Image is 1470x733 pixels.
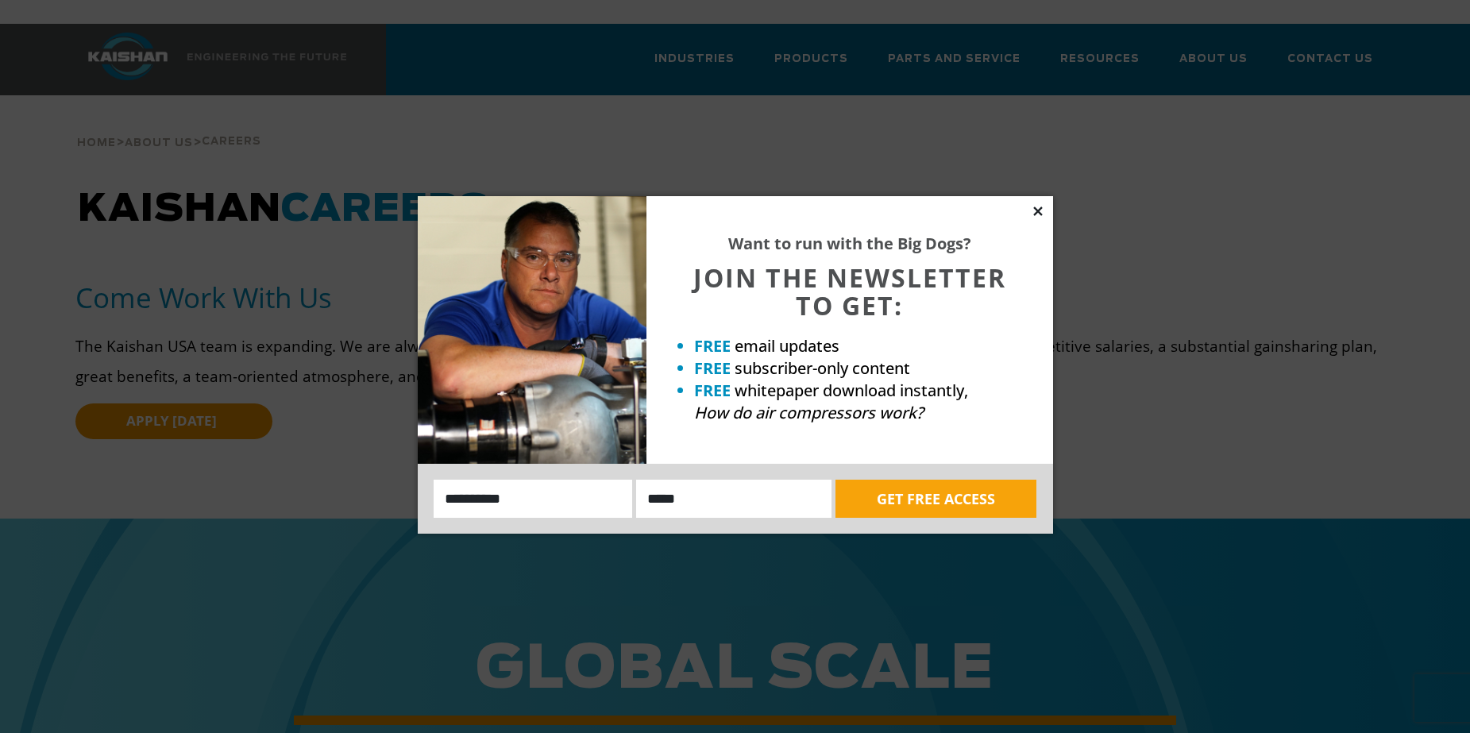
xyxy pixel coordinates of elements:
button: Close [1031,204,1045,218]
span: subscriber-only content [735,357,910,379]
button: GET FREE ACCESS [835,480,1036,518]
em: How do air compressors work? [694,402,924,423]
strong: FREE [694,357,731,379]
strong: Want to run with the Big Dogs? [728,233,971,254]
span: email updates [735,335,839,357]
span: JOIN THE NEWSLETTER TO GET: [693,260,1006,322]
input: Email [636,480,831,518]
strong: FREE [694,335,731,357]
span: whitepaper download instantly, [735,380,968,401]
input: Name: [434,480,633,518]
strong: FREE [694,380,731,401]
